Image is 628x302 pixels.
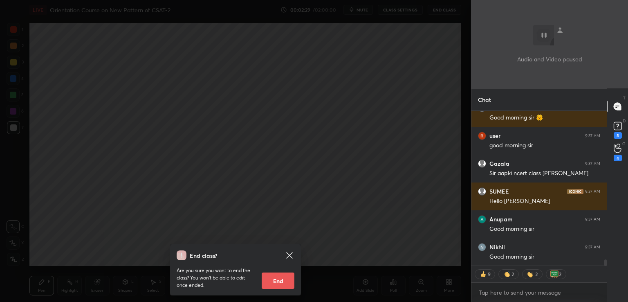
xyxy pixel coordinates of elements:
[471,111,607,266] div: grid
[489,114,600,122] div: Good morning sir 🌞
[585,217,600,222] div: 9:37 AM
[622,141,626,147] p: G
[478,243,486,251] img: fc226730fffe42fb948b1beed3a0822b.30205316_3
[517,55,582,63] p: Audio and Video paused
[585,245,600,250] div: 9:37 AM
[478,187,486,196] img: default.png
[503,270,511,278] img: clapping_hands.png
[585,189,600,194] div: 9:37 AM
[550,270,558,278] img: thank_you.png
[489,197,600,205] div: Hello [PERSON_NAME]
[585,161,600,166] div: 9:37 AM
[511,271,514,277] div: 2
[489,225,600,233] div: Good morning sir
[535,271,538,277] div: 2
[479,270,487,278] img: thumbs_up.png
[471,89,498,110] p: Chat
[489,188,509,195] h6: SUMEE
[614,155,622,161] div: 4
[177,267,255,289] p: Are you sure you want to end the class? You won’t be able to edit once ended.
[623,95,626,101] p: T
[558,271,562,277] div: 2
[487,271,491,277] div: 9
[489,243,505,251] h6: Nikhil
[623,118,626,124] p: D
[478,215,486,223] img: 4996c1c9a5f24dc6bf6cb26758d2f243.74377882_3
[489,169,600,178] div: Sir aapki ncert class [PERSON_NAME]
[614,132,622,139] div: 5
[489,216,513,223] h6: Anupam
[262,273,294,289] button: End
[478,132,486,140] img: 3
[478,160,486,168] img: default.png
[489,142,600,150] div: good morning sir
[190,251,217,260] h4: End class?
[489,132,500,140] h6: user
[489,160,509,167] h6: Gazala
[585,133,600,138] div: 9:37 AM
[527,270,535,278] img: waving_hand.png
[489,253,600,261] div: Good morning sir
[567,189,583,194] img: iconic-dark.1390631f.png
